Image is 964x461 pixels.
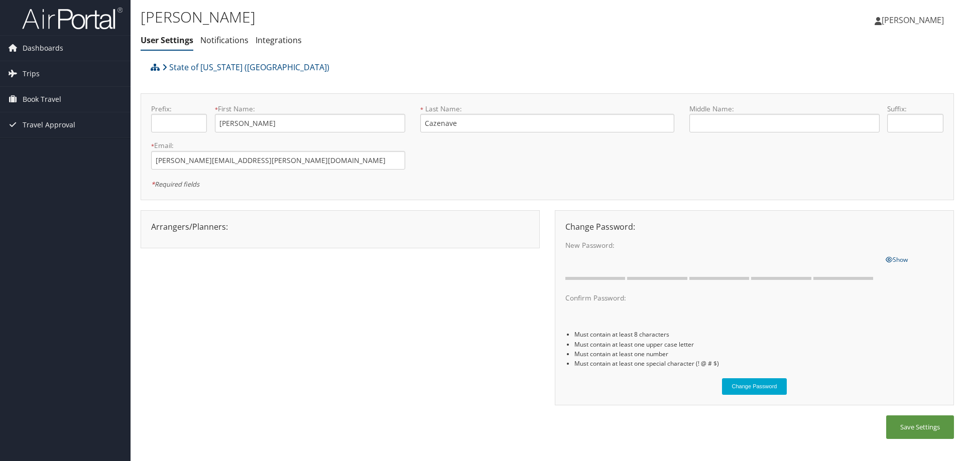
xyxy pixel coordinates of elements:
[882,15,944,26] span: [PERSON_NAME]
[558,221,951,233] div: Change Password:
[689,104,880,114] label: Middle Name:
[256,35,302,46] a: Integrations
[22,7,123,30] img: airportal-logo.png
[574,330,943,339] li: Must contain at least 8 characters
[574,349,943,359] li: Must contain at least one number
[23,112,75,137] span: Travel Approval
[887,104,943,114] label: Suffix:
[215,104,405,114] label: First Name:
[151,140,405,150] label: Email:
[151,104,207,114] label: Prefix:
[23,61,40,86] span: Trips
[886,253,908,264] a: Show
[23,36,63,61] span: Dashboards
[565,293,878,303] label: Confirm Password:
[886,415,954,439] button: Save Settings
[141,35,193,46] a: User Settings
[574,359,943,368] li: Must contain at least one special character (! @ # $)
[141,7,683,28] h1: [PERSON_NAME]
[200,35,249,46] a: Notifications
[144,221,537,233] div: Arrangers/Planners:
[420,104,674,114] label: Last Name:
[23,87,61,112] span: Book Travel
[151,180,199,189] em: Required fields
[875,5,954,35] a: [PERSON_NAME]
[886,255,908,264] span: Show
[565,240,878,250] label: New Password:
[722,378,787,395] button: Change Password
[574,340,943,349] li: Must contain at least one upper case letter
[162,57,329,77] a: State of [US_STATE] ([GEOGRAPHIC_DATA])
